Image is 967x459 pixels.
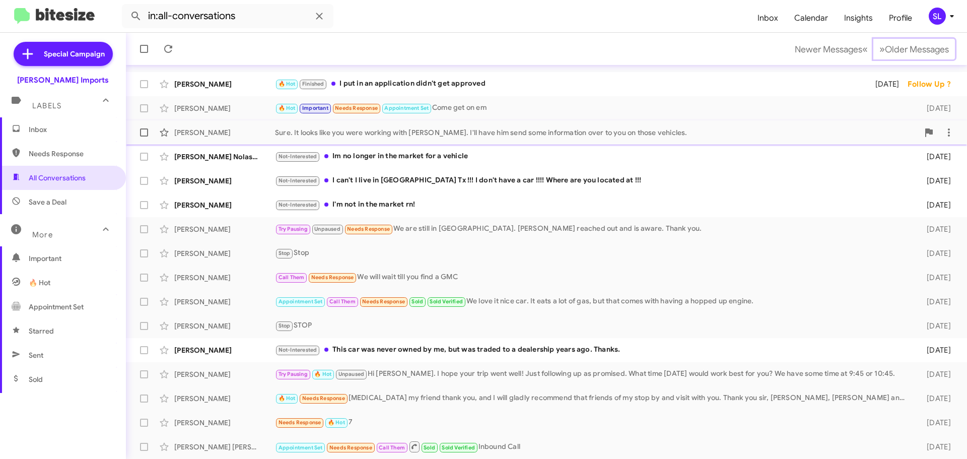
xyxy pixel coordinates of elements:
div: [DATE] [911,152,959,162]
div: [DATE] [911,297,959,307]
div: I'm not in the market rn! [275,199,911,211]
div: Come get on em [275,102,911,114]
div: [DATE] [911,345,959,355]
span: Sold Verified [442,444,475,451]
span: » [879,43,885,55]
span: Call Them [379,444,405,451]
span: Labels [32,101,61,110]
div: [PERSON_NAME] [174,273,275,283]
div: [MEDICAL_DATA] my friend thank you, and I will gladly recommend that friends of my stop by and vi... [275,392,911,404]
div: Stop [275,247,911,259]
span: Call Them [279,274,305,281]
button: Next [873,39,955,59]
div: [PERSON_NAME] Nolastname121976331 [174,152,275,162]
div: Inbound Call [275,440,911,453]
div: [PERSON_NAME] [174,394,275,404]
span: Appointment Set [384,105,429,111]
div: We will wait till you find a GMC [275,272,911,283]
div: [PERSON_NAME] [174,103,275,113]
div: [DATE] [911,176,959,186]
span: Not-Interested [279,177,317,184]
div: [PERSON_NAME] [174,321,275,331]
span: Sold [411,298,423,305]
div: [PERSON_NAME] [174,369,275,379]
span: Sent [29,350,43,360]
span: Stop [279,250,291,256]
div: [DATE] [911,273,959,283]
span: Not-Interested [279,347,317,353]
span: Save a Deal [29,197,66,207]
div: [DATE] [911,321,959,331]
span: Important [302,105,328,111]
span: Newer Messages [795,44,862,55]
span: Needs Response [302,395,345,402]
span: Appointment Set [29,302,84,312]
div: This car was never owned by me, but was traded to a dealership years ago. Thanks. [275,344,911,356]
div: [DATE] [911,394,959,404]
span: Call Them [329,298,356,305]
div: [PERSON_NAME] [174,345,275,355]
span: Appointment Set [279,298,323,305]
span: 🔥 Hot [314,371,331,377]
div: [PERSON_NAME] [174,176,275,186]
div: [PERSON_NAME] [174,200,275,210]
span: Needs Response [311,274,354,281]
span: All Conversations [29,173,86,183]
span: Sold [424,444,435,451]
a: Profile [881,4,920,33]
span: Older Messages [885,44,949,55]
div: [DATE] [911,200,959,210]
div: [PERSON_NAME] [174,248,275,258]
span: 🔥 Hot [29,278,50,288]
span: Not-Interested [279,153,317,160]
div: [PERSON_NAME] [174,224,275,234]
span: Sold Verified [430,298,463,305]
span: Needs Response [335,105,378,111]
input: Search [122,4,333,28]
div: Hi [PERSON_NAME]. I hope your trip went well! Just following up as promised. What time [DATE] wou... [275,368,911,380]
span: Not-Interested [279,202,317,208]
a: Special Campaign [14,42,113,66]
div: [DATE] [911,442,959,452]
a: Inbox [749,4,786,33]
div: [PERSON_NAME] [PERSON_NAME] [174,442,275,452]
span: Appointment Set [279,444,323,451]
div: Follow Up ? [908,79,959,89]
span: Needs Response [279,419,321,426]
span: Unpaused [338,371,365,377]
div: I put in an application didn't get approved [275,78,862,90]
span: Needs Response [362,298,405,305]
div: [PERSON_NAME] Imports [17,75,109,85]
span: « [862,43,868,55]
button: Previous [789,39,874,59]
span: Try Pausing [279,371,308,377]
span: Starred [29,326,54,336]
div: [DATE] [911,248,959,258]
div: We love it nice car. It eats a lot of gas, but that comes with having a hopped up engine. [275,296,911,307]
div: [DATE] [911,224,959,234]
span: Needs Response [329,444,372,451]
span: Important [29,253,114,264]
span: More [32,230,53,239]
span: 🔥 Hot [279,105,296,111]
span: Needs Response [347,226,390,232]
span: Stop [279,322,291,329]
a: Insights [836,4,881,33]
span: 🔥 Hot [279,395,296,402]
div: [PERSON_NAME] [174,418,275,428]
button: SL [920,8,956,25]
div: I can't I live in [GEOGRAPHIC_DATA] Tx !!! I don't have a car !!!! Where are you located at !!! [275,175,911,186]
div: STOP [275,320,911,332]
span: Unpaused [314,226,340,232]
div: SL [929,8,946,25]
span: Try Pausing [279,226,308,232]
a: Calendar [786,4,836,33]
div: We are still in [GEOGRAPHIC_DATA]. [PERSON_NAME] reached out and is aware. Thank you. [275,223,911,235]
div: [DATE] [911,103,959,113]
div: [DATE] [911,418,959,428]
div: Sure. It looks like you were working with [PERSON_NAME]. I'll have him send some information over... [275,127,919,138]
